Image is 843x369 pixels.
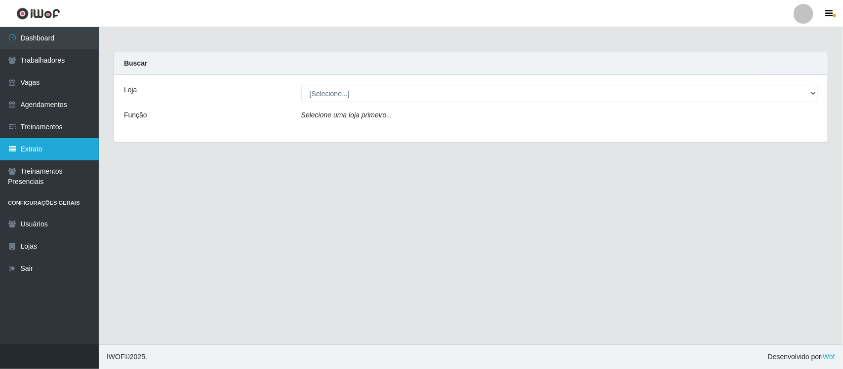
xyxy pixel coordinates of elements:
label: Loja [124,85,137,95]
strong: Buscar [124,59,147,67]
span: © 2025 . [107,352,147,362]
img: CoreUI Logo [16,7,60,20]
a: iWof [821,353,835,361]
label: Função [124,110,147,120]
span: IWOF [107,353,125,361]
span: Desenvolvido por [768,352,835,362]
i: Selecione uma loja primeiro... [301,111,392,119]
